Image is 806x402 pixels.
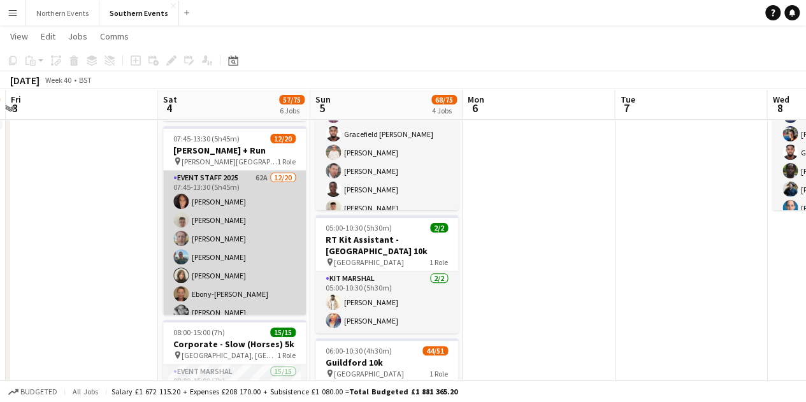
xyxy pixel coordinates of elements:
div: Salary £1 672 115.20 + Expenses £208 170.00 + Subsistence £1 080.00 = [112,387,457,396]
span: 06:00-10:30 (4h30m) [326,346,392,355]
h3: [PERSON_NAME] + Run [163,145,306,156]
span: [PERSON_NAME][GEOGRAPHIC_DATA], [GEOGRAPHIC_DATA], [GEOGRAPHIC_DATA] [182,157,277,166]
a: View [5,28,33,45]
span: Sat [163,94,177,105]
h3: Corporate - Slow (Horses) 5k [163,338,306,350]
span: 12/20 [270,134,296,143]
span: Budgeted [20,387,57,396]
span: Edit [41,31,55,42]
button: Budgeted [6,385,59,399]
span: Sun [315,94,331,105]
span: 1 Role [277,350,296,360]
span: [GEOGRAPHIC_DATA] [334,257,404,267]
span: 8 [770,101,789,115]
span: 1 Role [277,157,296,166]
span: 15/15 [270,327,296,337]
button: Southern Events [99,1,179,25]
span: 05:00-10:30 (5h30m) [326,223,392,233]
span: Fri [11,94,21,105]
span: Jobs [68,31,87,42]
span: 7 [618,101,635,115]
div: 4 Jobs [432,106,456,115]
span: [GEOGRAPHIC_DATA], [GEOGRAPHIC_DATA] [182,350,277,360]
span: Mon [468,94,484,105]
a: Comms [95,28,134,45]
div: BST [79,75,92,85]
span: All jobs [70,387,101,396]
span: Total Budgeted £1 881 365.20 [349,387,457,396]
h3: RT Kit Assistant - [GEOGRAPHIC_DATA] 10k [315,234,458,257]
span: View [10,31,28,42]
a: Jobs [63,28,92,45]
span: 08:00-15:00 (7h) [173,327,225,337]
div: 6 Jobs [280,106,304,115]
span: Comms [100,31,129,42]
h3: Guildford 10k [315,357,458,368]
span: 68/75 [431,95,457,104]
span: Week 40 [42,75,74,85]
app-card-role: Kit Marshal2/205:00-10:30 (5h30m)[PERSON_NAME][PERSON_NAME] [315,271,458,333]
span: 5 [313,101,331,115]
span: 1 Role [429,257,448,267]
span: [GEOGRAPHIC_DATA] [334,369,404,378]
div: [DATE] [10,74,40,87]
span: 1 Role [429,369,448,378]
span: Tue [620,94,635,105]
span: 2/2 [430,223,448,233]
app-job-card: 05:00-10:30 (5h30m)2/2RT Kit Assistant - [GEOGRAPHIC_DATA] 10k [GEOGRAPHIC_DATA]1 RoleKit Marshal... [315,215,458,333]
span: 07:45-13:30 (5h45m) [173,134,240,143]
a: Edit [36,28,61,45]
span: 44/51 [422,346,448,355]
span: 6 [466,101,484,115]
app-job-card: 07:45-13:30 (5h45m)12/20[PERSON_NAME] + Run [PERSON_NAME][GEOGRAPHIC_DATA], [GEOGRAPHIC_DATA], [G... [163,126,306,315]
span: 57/75 [279,95,305,104]
button: Northern Events [26,1,99,25]
span: Wed [772,94,789,105]
span: 4 [161,101,177,115]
